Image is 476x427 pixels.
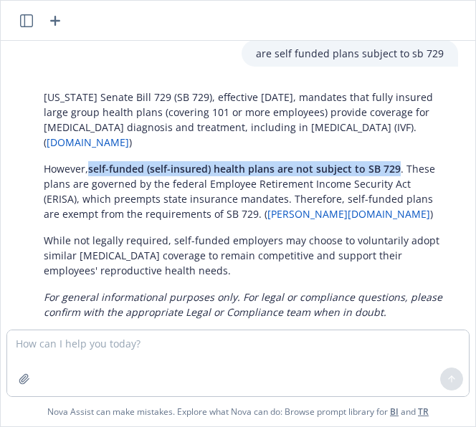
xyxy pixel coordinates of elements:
[44,161,444,221] p: However, . These plans are governed by the federal Employee Retirement Income Security Act (ERISA...
[47,135,129,149] a: [DOMAIN_NAME]
[418,406,429,418] a: TR
[390,406,399,418] a: BI
[44,233,444,278] p: While not legally required, self-funded employers may choose to voluntarily adopt similar [MEDICA...
[47,397,429,426] span: Nova Assist can make mistakes. Explore what Nova can do: Browse prompt library for and
[256,46,444,61] p: are self funded plans subject to sb 729
[267,207,430,221] a: [PERSON_NAME][DOMAIN_NAME]
[44,290,442,319] em: For general informational purposes only. For legal or compliance questions, please confirm with t...
[88,162,401,176] span: self-funded (self-insured) health plans are not subject to SB 729
[44,90,444,150] p: [US_STATE] Senate Bill 729 (SB 729), effective [DATE], mandates that fully insured large group he...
